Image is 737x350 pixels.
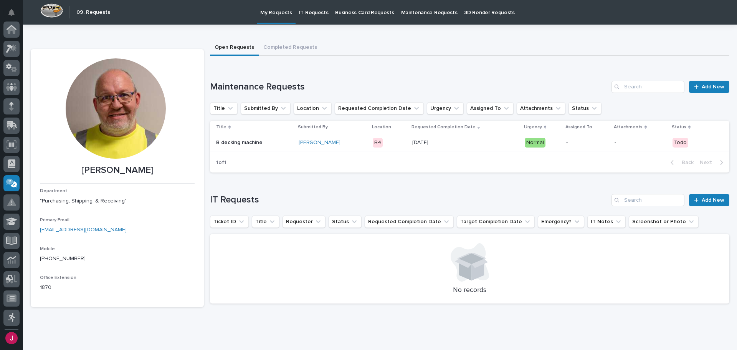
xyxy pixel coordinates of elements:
button: Status [568,102,601,114]
span: Office Extension [40,275,76,280]
button: Requester [283,216,326,228]
p: 1870 [40,284,195,292]
div: Todo [673,138,688,148]
button: Target Completion Date [457,216,535,228]
p: - [566,139,608,146]
a: Add New [689,81,729,93]
a: [EMAIL_ADDRESS][DOMAIN_NAME] [40,227,127,232]
button: Requested Completion Date [335,102,424,114]
p: Requested Completion Date [411,123,476,131]
button: Title [210,102,238,114]
a: [PHONE_NUMBER] [40,256,86,261]
span: Department [40,189,67,193]
span: Back [677,159,694,166]
p: - [615,139,663,146]
p: 1 of 1 [210,153,233,172]
div: B4 [373,138,383,148]
p: B decking machine [216,139,264,146]
button: Open Requests [210,40,259,56]
p: "Purchasing, Shipping, & Receiving" [40,197,195,205]
input: Search [611,194,684,206]
button: Back [664,159,697,166]
span: Add New [702,197,724,203]
input: Search [611,81,684,93]
div: Normal [525,138,545,148]
button: IT Notes [587,216,626,228]
button: Attachments [517,102,565,114]
button: Location [294,102,332,114]
p: Submitted By [298,123,328,131]
a: [PERSON_NAME] [299,139,340,146]
span: Primary Email [40,218,69,222]
h2: 09. Requests [76,9,110,16]
p: Location [372,123,391,131]
h1: IT Requests [210,194,608,206]
button: Title [252,216,279,228]
p: [PERSON_NAME] [40,165,195,176]
h1: Maintenance Requests [210,81,608,93]
tr: B decking machine[PERSON_NAME] B4[DATE]Normal--Todo [210,134,729,151]
p: Status [672,123,686,131]
button: Status [329,216,362,228]
span: Next [700,159,717,166]
p: Attachments [614,123,643,131]
button: Screenshot or Photo [629,216,699,228]
div: Notifications [10,9,20,22]
button: Ticket ID [210,216,249,228]
span: Mobile [40,247,55,251]
p: Urgency [524,123,542,131]
img: Workspace Logo [40,3,63,18]
button: Next [697,159,729,166]
button: Completed Requests [259,40,322,56]
p: [DATE] [412,139,460,146]
span: Add New [702,84,724,90]
p: Title [216,123,226,131]
button: Requested Completion Date [365,216,454,228]
button: Submitted By [241,102,291,114]
button: Emergency? [538,216,584,228]
a: Add New [689,194,729,206]
button: users-avatar [3,330,20,346]
button: Notifications [3,5,20,21]
button: Assigned To [467,102,514,114]
p: No records [219,286,720,295]
button: Urgency [427,102,464,114]
p: Assigned To [565,123,592,131]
